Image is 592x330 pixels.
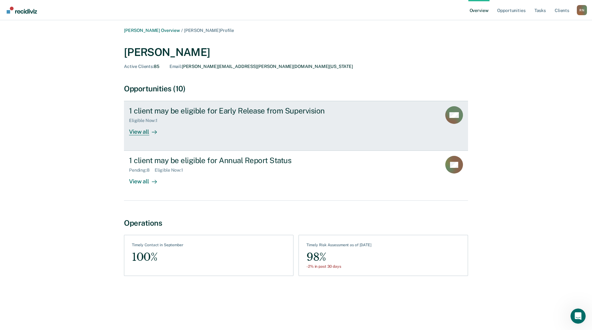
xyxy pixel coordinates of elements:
iframe: Intercom live chat [570,309,586,324]
div: R N [577,5,587,15]
a: [PERSON_NAME] Overview [124,28,180,33]
div: Operations [124,218,468,228]
div: View all [129,123,164,136]
div: Opportunities (10) [124,84,468,93]
img: Recidiviz [7,7,37,14]
span: Email : [170,64,182,69]
div: 1 client may be eligible for Annual Report Status [129,156,351,165]
div: Pending : 8 [129,168,155,173]
span: [PERSON_NAME] Profile [184,28,234,33]
a: 1 client may be eligible for Annual Report StatusPending:8Eligible Now:1View all [124,151,468,200]
div: View all [129,173,164,185]
button: Profile dropdown button [577,5,587,15]
div: [PERSON_NAME] [124,46,468,59]
div: [PERSON_NAME][EMAIL_ADDRESS][PERSON_NAME][DOMAIN_NAME][US_STATE] [170,64,353,69]
div: -2% in past 30 days [306,264,372,269]
span: Active Clients : [124,64,154,69]
div: Eligible Now : 1 [129,118,163,123]
div: 100% [132,250,183,264]
div: Timely Risk Assessment as of [DATE] [306,243,372,250]
div: 1 client may be eligible for Early Release from Supervision [129,106,351,115]
div: 98% [306,250,372,264]
div: Eligible Now : 1 [155,168,188,173]
div: Timely Contact in September [132,243,183,250]
a: 1 client may be eligible for Early Release from SupervisionEligible Now:1View all [124,101,468,151]
div: 85 [124,64,159,69]
span: / [180,28,184,33]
